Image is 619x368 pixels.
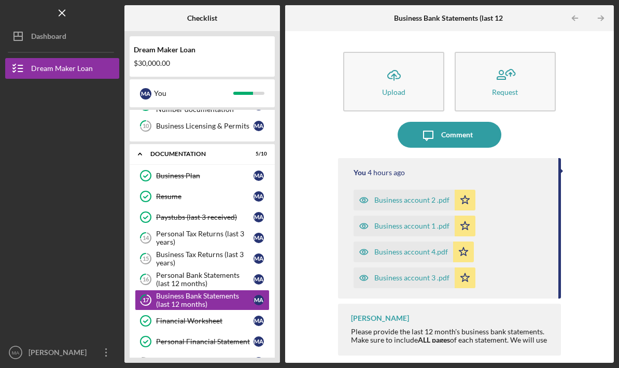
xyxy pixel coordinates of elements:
button: Dream Maker Loan [5,58,119,79]
button: Business account 4.pdf [354,242,474,262]
tspan: 10 [143,123,149,130]
div: M A [254,336,264,347]
div: Personal Tax Returns (last 3 years) [156,230,254,246]
div: Business Licensing & Permits [156,122,254,130]
div: Comment [441,122,473,148]
div: M A [254,274,264,285]
div: M A [254,121,264,131]
div: M A [254,295,264,305]
tspan: 14 [143,235,149,242]
div: Request [492,88,518,96]
div: Upload [382,88,405,96]
button: Dashboard [5,26,119,47]
div: M A [254,191,264,202]
a: 10Business Licensing & PermitsMA [135,116,270,136]
div: Dashboard [31,26,66,49]
div: M A [254,212,264,222]
button: Upload [343,52,444,111]
div: Personal Bank Statements (last 12 months) [156,271,254,288]
div: Business account 2 .pdf [374,196,449,204]
a: Business PlanMA [135,165,270,186]
button: Business account 2 .pdf [354,190,475,210]
tspan: 16 [143,276,149,283]
div: [PERSON_NAME] [351,314,409,322]
button: MA[PERSON_NAME] [5,342,119,363]
div: Paystubs (last 3 received) [156,213,254,221]
button: Business account 1 .pdf [354,216,475,236]
div: You [154,84,233,102]
tspan: 15 [143,256,149,262]
div: Business account 3 .pdf [374,274,449,282]
a: 16Personal Bank Statements (last 12 months)MA [135,269,270,290]
a: 15Business Tax Returns (last 3 years)MA [135,248,270,269]
a: Personal Financial StatementMA [135,331,270,352]
div: M A [254,253,264,264]
button: Comment [398,122,501,148]
div: Resume [156,192,254,201]
strong: ALL [418,335,430,344]
div: You [354,168,366,177]
text: MA [12,350,20,356]
div: [PERSON_NAME] [26,342,93,365]
strong: pages [432,335,450,344]
b: Checklist [187,14,217,22]
b: Business Bank Statements (last 12 months) [394,14,531,22]
a: Financial WorksheetMA [135,310,270,331]
div: Business account 1 .pdf [374,222,449,230]
div: Dream Maker Loan [134,46,271,54]
a: Paystubs (last 3 received)MA [135,207,270,228]
div: Business Bank Statements (last 12 months) [156,292,254,308]
a: 17Business Bank Statements (last 12 months)MA [135,290,270,310]
a: ResumeMA [135,186,270,207]
button: Business account 3 .pdf [354,267,475,288]
a: 14Personal Tax Returns (last 3 years)MA [135,228,270,248]
div: Business Plan [156,172,254,180]
tspan: 17 [143,297,149,304]
div: M A [254,233,264,243]
button: Request [455,52,556,111]
div: M A [140,88,151,100]
div: Personal Financial Statement [156,337,254,346]
div: Business account 4.pdf [374,248,448,256]
div: Dream Maker Loan [31,58,93,81]
div: 5 / 10 [248,151,267,157]
div: $30,000.00 [134,59,271,67]
time: 2025-10-07 18:48 [368,168,405,177]
div: Business Tax Returns (last 3 years) [156,250,254,267]
div: M A [254,171,264,181]
div: Financial Worksheet [156,317,254,325]
div: M A [254,316,264,326]
div: M A [254,357,264,367]
div: Documentation [150,151,241,157]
